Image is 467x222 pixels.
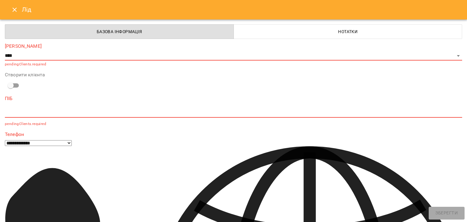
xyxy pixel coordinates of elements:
[5,96,462,101] label: ПІБ
[5,44,462,49] label: [PERSON_NAME]
[22,5,460,14] h6: Лід
[233,24,462,39] button: Нотатки
[5,72,462,77] label: Створити клієнта
[5,121,462,127] p: pendingClients.required
[5,140,72,146] select: Phone number country
[5,61,462,68] p: pendingClients.required
[7,2,22,17] button: Close
[5,132,462,137] label: Телефон
[9,28,230,35] span: Базова інформація
[237,28,459,35] span: Нотатки
[5,24,234,39] button: Базова інформація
